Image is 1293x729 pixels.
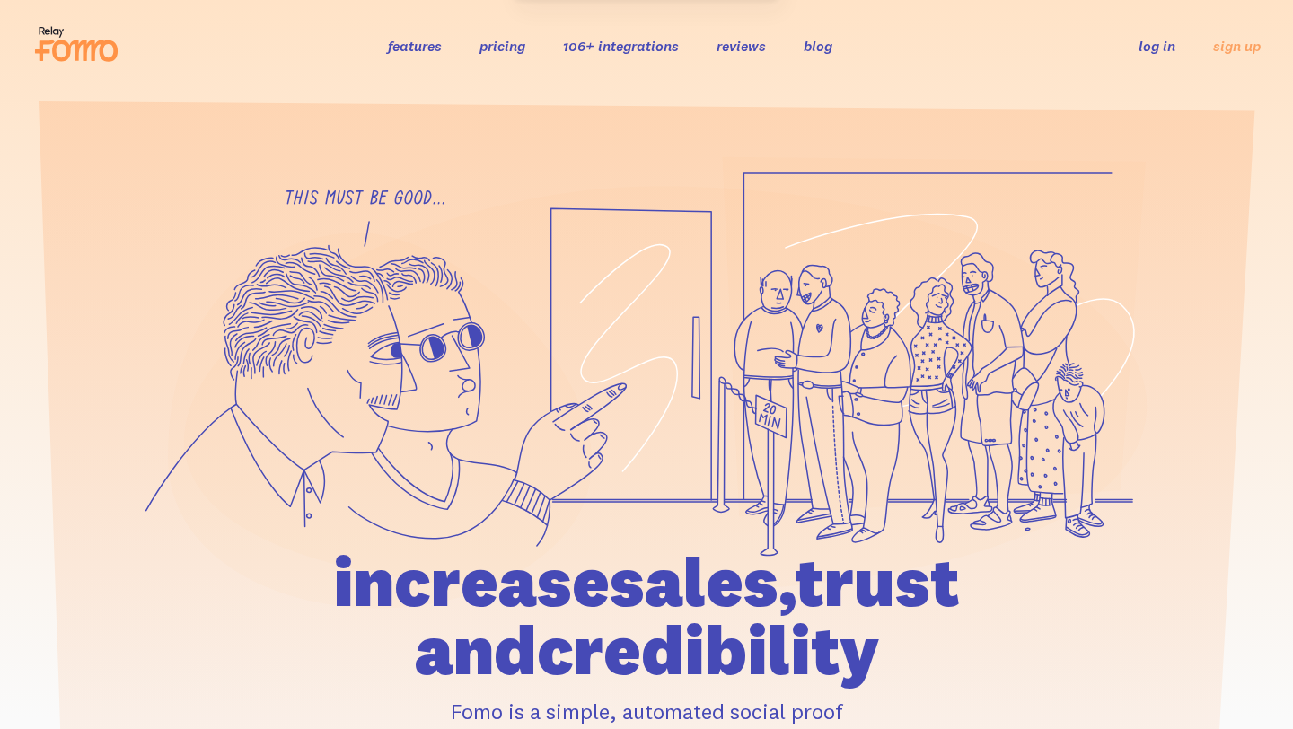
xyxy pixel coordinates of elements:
[388,37,442,55] a: features
[804,37,832,55] a: blog
[479,37,525,55] a: pricing
[231,548,1062,684] h1: increase sales, trust and credibility
[1213,37,1261,56] a: sign up
[563,37,679,55] a: 106+ integrations
[717,37,766,55] a: reviews
[1139,37,1175,55] a: log in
